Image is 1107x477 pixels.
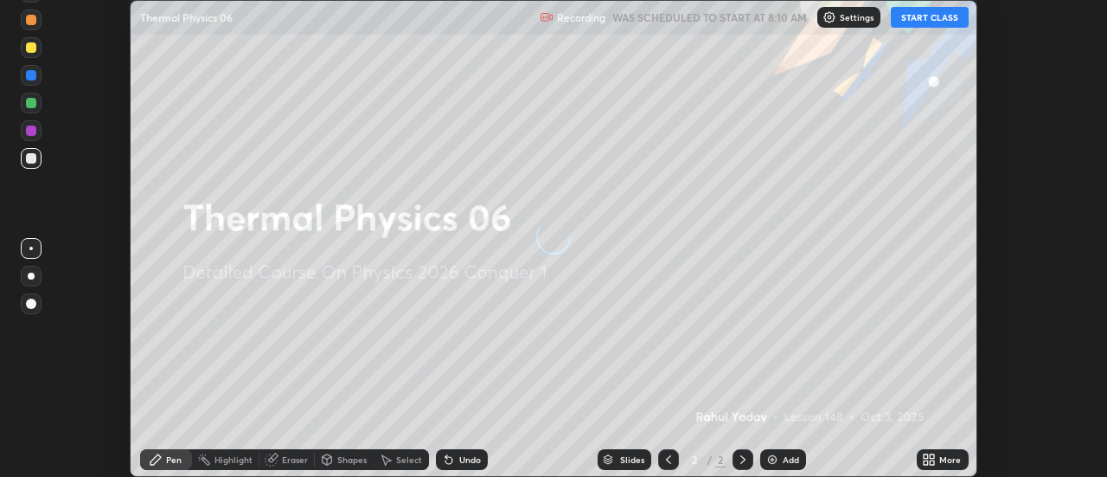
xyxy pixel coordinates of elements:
div: Undo [459,455,481,464]
div: Slides [620,455,644,464]
div: Select [396,455,422,464]
img: add-slide-button [765,453,779,467]
button: START CLASS [891,7,969,28]
p: Thermal Physics 06 [140,10,233,24]
div: Eraser [282,455,308,464]
div: Highlight [214,455,253,464]
div: Shapes [337,455,367,464]
div: Pen [166,455,182,464]
img: recording.375f2c34.svg [540,10,553,24]
div: 2 [715,452,726,467]
div: 2 [686,454,703,465]
div: More [939,455,961,464]
div: / [707,454,712,465]
img: class-settings-icons [822,10,836,24]
h5: WAS SCHEDULED TO START AT 8:10 AM [612,10,807,25]
div: Add [783,455,799,464]
p: Settings [840,13,873,22]
p: Recording [557,11,605,24]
